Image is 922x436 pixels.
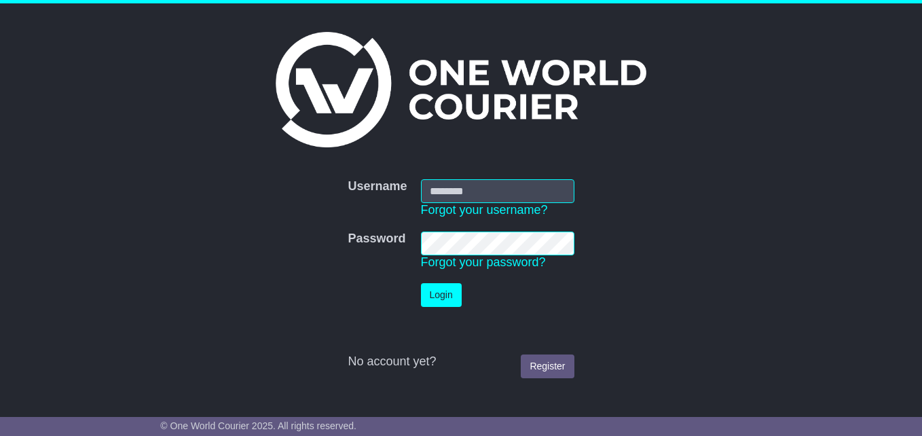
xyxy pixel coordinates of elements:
[421,255,546,269] a: Forgot your password?
[421,203,548,217] a: Forgot your username?
[421,283,462,307] button: Login
[521,355,574,378] a: Register
[348,232,405,247] label: Password
[160,420,356,431] span: © One World Courier 2025. All rights reserved.
[276,32,646,147] img: One World
[348,179,407,194] label: Username
[348,355,574,369] div: No account yet?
